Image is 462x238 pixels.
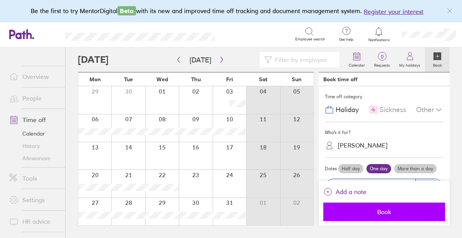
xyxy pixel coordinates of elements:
[344,47,370,72] a: Calendar
[31,6,431,16] div: Be the first to try MentorDigital with its new and improved time off tracking and document manage...
[3,152,65,164] a: Allowances
[338,164,363,173] label: Half day
[325,175,444,198] button: [DATE] 20251 day
[329,208,440,215] span: Book
[183,54,217,66] button: [DATE]
[3,214,65,229] a: HR advice
[3,140,65,152] a: History
[295,37,325,42] span: Employee search
[323,186,366,198] button: Add a note
[336,106,359,114] span: Holiday
[3,91,65,106] a: People
[428,61,447,68] label: Book
[325,127,444,138] div: Who's it for?
[3,127,65,140] a: Calendar
[323,76,358,82] div: Book time off
[259,76,267,82] span: Sat
[226,76,233,82] span: Fri
[236,30,255,37] div: Search
[416,102,444,117] div: Other
[323,203,445,221] button: Book
[292,76,302,82] span: Sun
[366,38,391,42] span: Notifications
[415,179,442,194] div: 1 day
[191,76,201,82] span: Thu
[395,47,425,72] a: My holidays
[3,192,65,208] a: Settings
[370,47,395,72] a: 0Requests
[156,76,168,82] span: Wed
[344,61,370,68] label: Calendar
[124,76,133,82] span: Tue
[272,52,335,67] input: Filter by employee
[394,164,437,173] label: More than a day
[366,164,391,173] label: One day
[366,26,391,42] a: Notifications
[325,91,444,102] div: Time off category
[3,112,65,127] a: Time off
[380,106,406,114] span: Sickness
[89,76,101,82] span: Mon
[395,61,425,68] label: My holidays
[325,166,337,171] span: Dates
[338,142,388,149] div: [PERSON_NAME]
[425,47,450,72] a: Book
[118,6,136,15] span: Beta
[364,7,423,16] button: Register your interest
[370,54,395,60] span: 0
[336,186,366,198] span: Add a note
[3,171,65,186] a: Tools
[370,61,395,68] label: Requests
[334,37,359,42] span: Get help
[3,69,65,84] a: Overview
